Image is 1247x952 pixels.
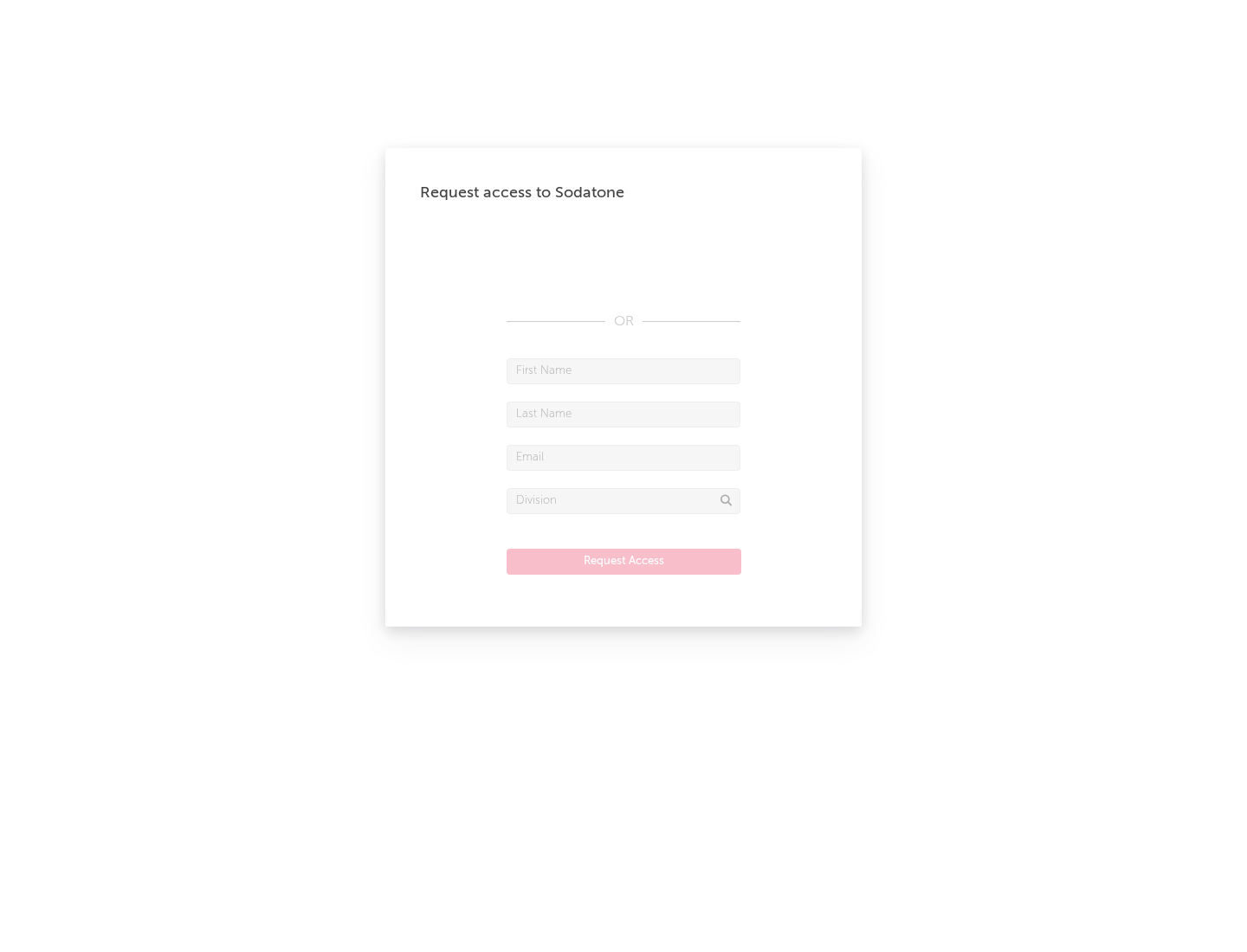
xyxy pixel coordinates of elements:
input: Email [507,445,740,471]
div: Request access to Sodatone [420,183,827,203]
button: Request Access [507,549,741,575]
div: OR [507,312,740,332]
input: First Name [507,358,740,384]
input: Last Name [507,402,740,428]
input: Division [507,488,740,514]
